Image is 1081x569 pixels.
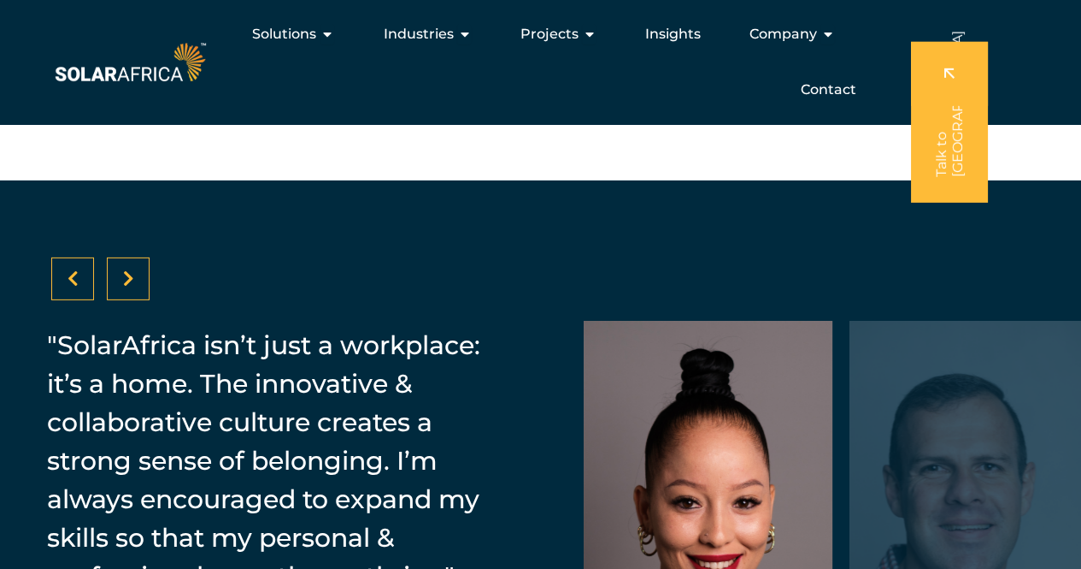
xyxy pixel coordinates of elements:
[209,17,869,107] nav: Menu
[800,80,855,100] a: Contact
[252,24,316,44] span: Solutions
[383,24,453,44] span: Industries
[520,24,578,44] span: Projects
[749,24,816,44] span: Company
[644,24,700,44] a: Insights
[209,17,869,107] div: Menu Toggle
